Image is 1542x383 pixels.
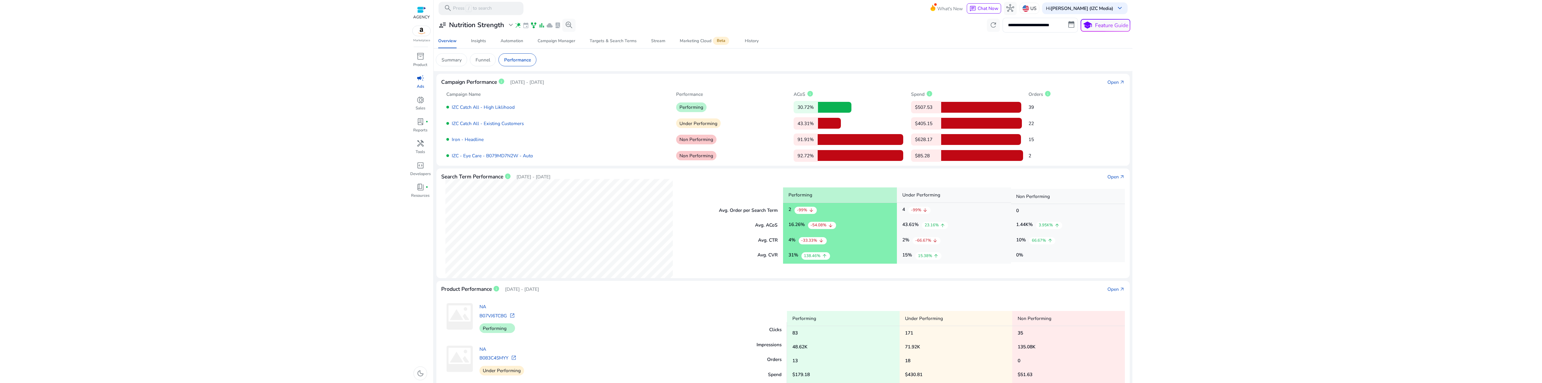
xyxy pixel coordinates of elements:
a: handymanTools [410,138,431,160]
a: code_blocksDevelopers [410,160,431,182]
a: IZC - Eye Care - B079MD7N2W - Auto [452,152,533,159]
p: [DATE] - [DATE] [517,173,551,180]
span: % [914,221,919,228]
span: lab_profile [554,22,561,29]
span: bar_chart [538,22,545,29]
h5: $430.81 [905,372,922,377]
a: campaignAds [410,73,431,95]
h5: 2 [788,207,791,214]
p: -99% [797,207,807,213]
span: refresh [989,21,997,29]
p: 91.91% [794,133,818,146]
p: 39 [1029,104,1085,111]
span: arrow_downward [819,238,824,243]
h5: 0 [1018,358,1020,363]
span: % [1029,221,1033,228]
span: % [905,237,909,243]
p: Product [413,62,427,68]
span: arrow_outward [1119,174,1125,180]
p: Feature Guide [1095,21,1128,29]
p: 138.46% [804,253,820,259]
button: search_insights [562,19,576,32]
span: Chat Now [978,5,998,11]
span: info [493,285,500,292]
span: book_4 [417,183,424,191]
h5: 4 [788,237,795,244]
a: B07VJ6TCBG [479,312,507,319]
div: Open [1107,173,1119,180]
p: Non Performing [676,151,716,161]
p: $628.17 [911,133,941,146]
span: arrow_downward [809,208,814,213]
p: -66.67% [915,238,931,244]
span: handyman [417,140,424,147]
p: Avg. CTR [758,237,778,243]
span: keyboard_arrow_down [1116,4,1124,12]
span: arrow_upward [933,253,939,259]
p: [DATE] - [DATE] [510,79,544,86]
p: Performing [787,311,900,326]
span: info [504,173,511,180]
p: Under Performing [676,118,721,128]
span: Beta [713,37,729,45]
span: % [794,252,798,258]
p: Under Performing [479,366,524,375]
p: Resources [411,193,429,199]
span: arrow_outward [1119,80,1125,85]
a: IZC Catch All - Existing Customers [452,120,524,127]
span: fiber_manual_record [426,186,428,189]
span: arrow_upward [822,253,827,259]
h5: 31 [788,252,798,259]
p: 22 [1029,120,1085,127]
div: Targets & Search Terms [590,39,637,43]
button: refresh [987,19,1000,32]
p: Orders [767,356,782,363]
div: Open [1107,286,1119,293]
h3: Nutrition Strength [449,21,504,29]
h5: 18 [905,358,910,363]
span: info [498,78,505,85]
span: inventory_2 [417,52,424,60]
p: Performing [479,323,515,333]
span: arrow_upward [940,223,945,228]
p: Performance [504,56,531,63]
a: Openarrow_outward [1107,173,1125,180]
h4: Campaign Performance [441,79,497,85]
b: [PERSON_NAME] (IZC Media) [1051,5,1113,11]
span: info [807,90,813,97]
p: Tools [416,149,425,155]
p: 23.16% [925,222,939,228]
p: Orders [1029,91,1043,98]
h5: 43.61 [902,222,919,229]
div: Insights [471,39,486,43]
span: % [791,237,795,243]
a: Openarrow_outward [1107,286,1125,293]
span: % [1019,252,1023,258]
h4: Search Term Performance [441,174,503,180]
span: donut_small [417,96,424,104]
p: Reports [413,127,427,133]
div: Stream [651,39,665,43]
span: info [1044,90,1051,97]
h5: 48.62K [792,344,807,350]
p: Ads [417,84,424,90]
p: US [1030,3,1036,14]
a: book_4fiber_manual_recordResources [410,182,431,204]
p: Non Performing [1011,189,1125,204]
h5: 15 [902,252,912,259]
a: NA [479,346,486,353]
p: 43.31% [794,117,818,130]
p: Sales [416,105,425,111]
h5: $179.18 [792,372,810,377]
h5: 71.92K [905,344,920,350]
div: Overview [438,39,457,43]
h5: 0 [1016,208,1019,214]
p: Under Performing [900,311,1012,326]
h5: 135.08K [1018,344,1035,350]
div: Marketing Cloud [680,38,730,44]
p: 92.72% [794,149,818,162]
p: Non Performing [676,135,716,144]
h5: 83 [792,330,798,336]
p: AGENCY [413,14,430,20]
p: Avg. ACoS [755,221,778,228]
